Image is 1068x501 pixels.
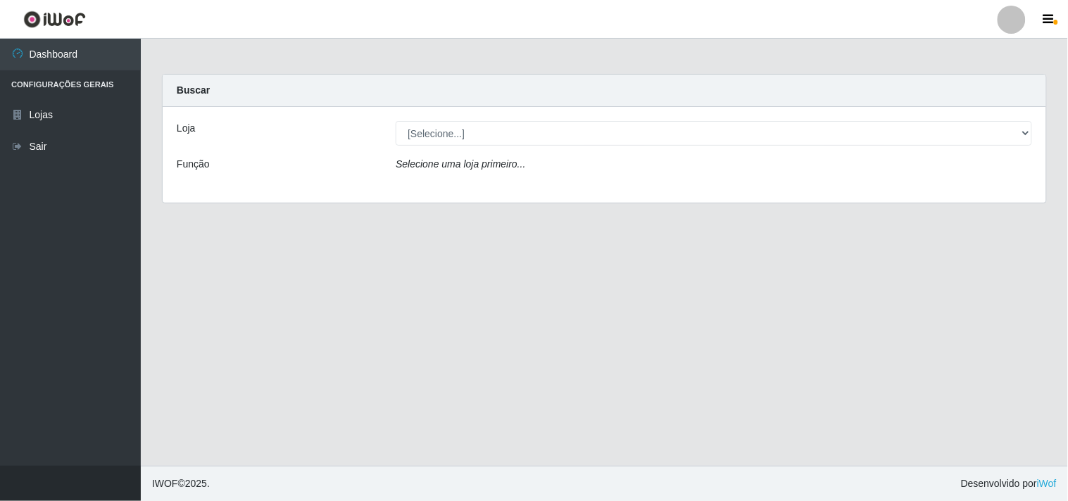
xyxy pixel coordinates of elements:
[177,84,210,96] strong: Buscar
[152,478,178,489] span: IWOF
[1037,478,1057,489] a: iWof
[396,158,525,170] i: Selecione uma loja primeiro...
[177,157,210,172] label: Função
[23,11,86,28] img: CoreUI Logo
[177,121,195,136] label: Loja
[961,476,1057,491] span: Desenvolvido por
[152,476,210,491] span: © 2025 .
